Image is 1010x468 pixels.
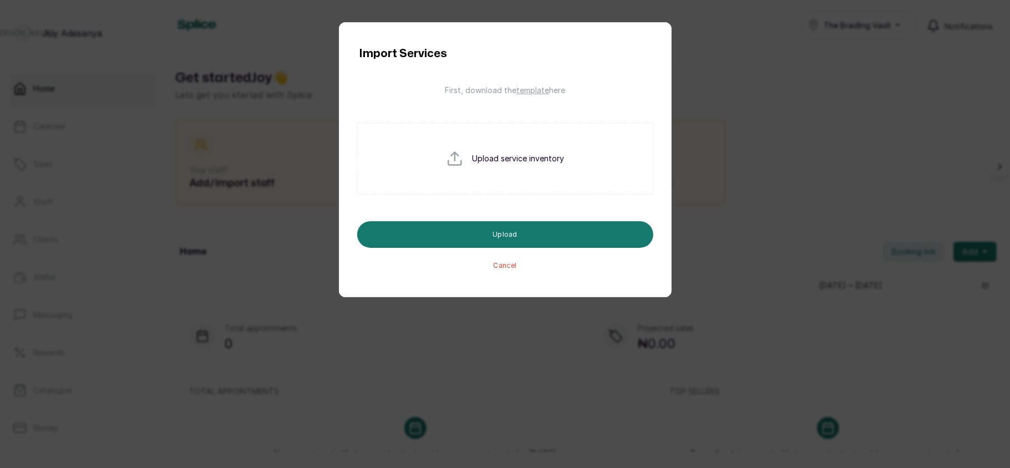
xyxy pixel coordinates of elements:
button: Upload [357,221,653,248]
button: Cancel [494,261,517,270]
p: First, download the here [445,85,565,96]
a: First, download thetemplatehere [445,85,565,96]
h1: Import Services [359,45,447,63]
p: Upload service inventory [473,153,565,164]
span: template [516,85,549,95]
